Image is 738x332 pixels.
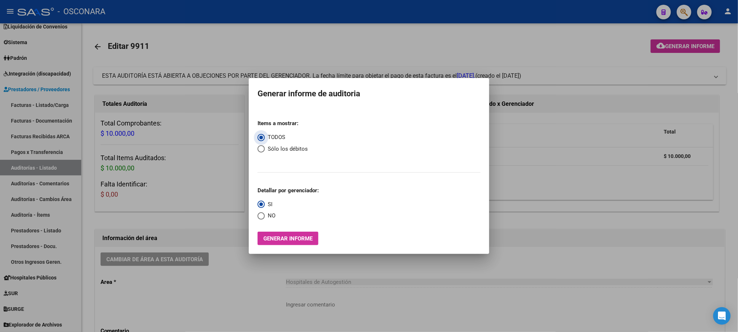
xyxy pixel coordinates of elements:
h1: Generar informe de auditoria [258,87,480,101]
span: NO [265,212,275,220]
mat-radio-group: Select an option [258,181,319,220]
span: SI [265,200,272,209]
strong: Items a mostrar: [258,120,298,127]
span: Sólo los débitos [265,145,308,153]
strong: Detallar por gerenciador: [258,187,319,194]
span: TODOS [265,133,285,142]
mat-radio-group: Select an option [258,114,308,164]
span: Generar informe [263,235,313,242]
div: Open Intercom Messenger [713,307,731,325]
button: Generar informe [258,232,318,245]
